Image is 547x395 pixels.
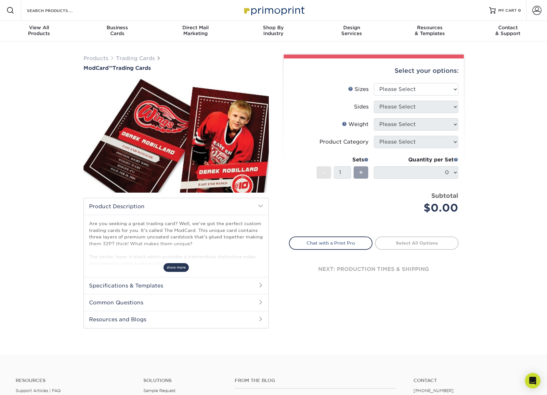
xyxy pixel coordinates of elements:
[16,378,134,383] h4: Resources
[84,294,268,311] h2: Common Questions
[317,156,369,164] div: Sets
[234,21,312,42] a: Shop ByIndustry
[156,21,234,42] a: Direct MailMarketing
[469,21,547,42] a: Contact& Support
[313,25,391,31] span: Design
[78,21,156,42] a: BusinessCards
[26,6,90,14] input: SEARCH PRODUCTS.....
[143,378,225,383] h4: Solutions
[469,25,547,36] div: & Support
[391,25,469,36] div: & Templates
[84,72,269,200] img: ModCard™ 01
[116,55,155,61] a: Trading Cards
[234,25,312,36] div: Industry
[78,25,156,31] span: Business
[379,200,458,216] div: $0.00
[322,168,325,177] span: -
[156,25,234,31] span: Direct Mail
[84,65,269,71] h1: Trading Cards
[518,8,521,13] span: 0
[525,373,540,389] div: Open Intercom Messenger
[156,25,234,36] div: Marketing
[143,388,176,393] a: Sample Request
[375,236,459,249] a: Select All Options
[78,25,156,36] div: Cards
[348,85,369,93] div: Sizes
[319,138,369,146] div: Product Category
[431,192,458,199] strong: Subtotal
[413,388,454,393] a: [PHONE_NUMBER]
[84,198,268,215] h2: Product Description
[84,311,268,328] h2: Resources and Blogs
[413,378,531,383] a: Contact
[374,156,458,164] div: Quantity per Set
[84,277,268,294] h2: Specifications & Templates
[234,25,312,31] span: Shop By
[359,168,363,177] span: +
[498,8,517,13] span: MY CART
[84,65,269,71] a: ModCard™Trading Cards
[16,388,61,393] a: Support Articles | FAQ
[313,25,391,36] div: Services
[391,21,469,42] a: Resources& Templates
[89,220,263,267] p: Are you seeking a great trading card? Well, we've got the perfect custom trading cards for you. I...
[84,55,108,61] a: Products
[391,25,469,31] span: Resources
[241,3,306,17] img: Primoprint
[163,263,189,272] span: show more
[235,378,396,383] h4: From the Blog
[354,103,369,111] div: Sides
[289,250,459,289] div: next: production times & shipping
[289,236,372,249] a: Chat with a Print Pro
[469,25,547,31] span: Contact
[84,65,112,71] span: ModCard™
[342,121,369,128] div: Weight
[313,21,391,42] a: DesignServices
[289,58,459,83] div: Select your options:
